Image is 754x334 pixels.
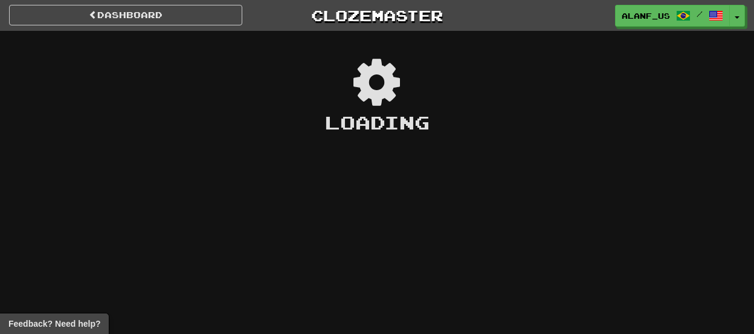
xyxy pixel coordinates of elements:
span: Open feedback widget [8,318,100,330]
a: alanf_us / [615,5,730,27]
a: Dashboard [9,5,242,25]
span: alanf_us [622,10,670,21]
span: / [697,10,703,18]
a: Clozemaster [260,5,494,26]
